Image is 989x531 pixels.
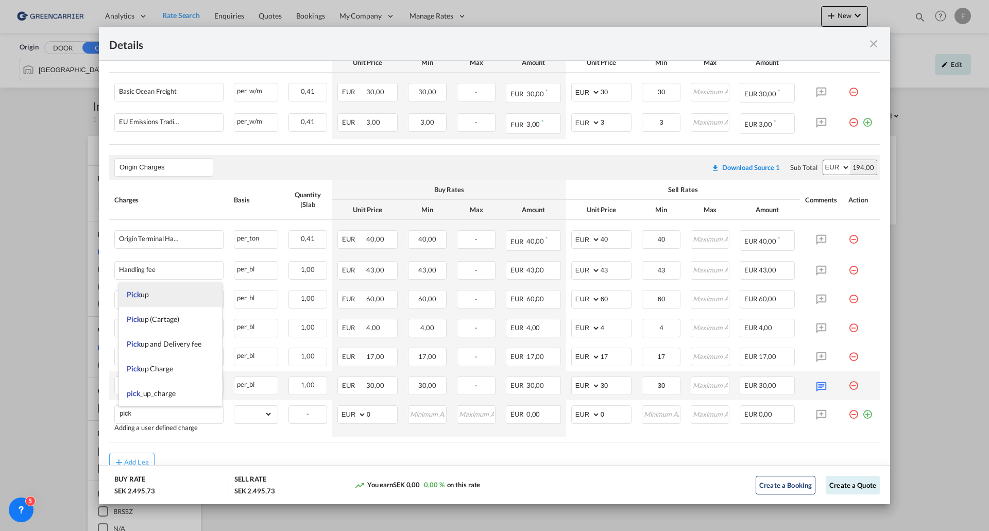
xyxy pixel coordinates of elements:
md-input-container: pick [115,406,223,421]
md-icon: icon-close fg-AAA8AD m-0 cursor [867,38,880,50]
div: Adding a user defined charge [114,424,224,432]
th: Unit Price [332,53,403,73]
span: 40,00 [759,237,777,246]
span: 60,00 [418,295,436,303]
md-icon: icon-plus-circle-outline green-400-fg [862,113,873,124]
span: 17,00 [366,352,384,361]
span: - [475,235,478,243]
div: Basis [234,195,278,204]
span: EUR [744,381,757,389]
md-icon: icon-minus-circle-outline red-400-fg pt-7 [848,261,859,271]
span: 1,00 [301,352,315,360]
span: 3,00 [526,121,540,129]
sup: Minimum amount [541,118,543,125]
span: Pick [127,364,141,373]
span: 43,00 [418,266,436,274]
span: EUR [744,295,757,303]
th: Max [686,200,735,220]
span: 1,00 [301,323,315,331]
span: EUR [744,410,757,418]
span: 1,00 [301,381,315,389]
span: 0,41 [301,234,315,243]
input: Leg Name [120,160,213,175]
span: 43,00 [759,266,777,274]
span: EUR [744,121,757,129]
div: Download original source rate sheet [711,163,780,172]
md-dialog: Port of ... [99,27,890,505]
input: Maximum Amount [692,406,729,421]
span: 17,00 [759,352,777,361]
input: Minimum Amount [643,114,680,129]
span: 3,00 [420,118,434,126]
input: Minimum Amount [643,231,680,246]
div: per_bl [234,348,278,361]
th: Min [637,200,686,220]
input: 40 [601,231,631,246]
input: 0 [367,406,397,421]
span: 4,00 [366,323,380,332]
span: EUR [342,235,365,243]
th: Min [403,53,452,73]
span: 0,41 [301,87,315,95]
input: Minimum Amount [643,406,680,421]
span: pick [127,389,140,398]
span: 1,00 [301,265,315,273]
span: 30,00 [366,381,384,389]
div: EU Emissions Trading System [119,118,181,126]
input: Maximum Amount [458,406,495,421]
md-icon: icon-minus-circle-outline red-400-fg pt-7 [848,230,859,241]
th: Action [843,180,880,220]
div: per_bl [234,290,278,303]
button: Download original source rate sheet [706,158,785,177]
div: SELL RATE [234,474,266,486]
span: EUR [510,237,525,246]
span: 60,00 [526,295,544,303]
input: Minimum Amount [643,83,680,99]
input: Maximum Amount [692,83,729,99]
span: 30,00 [418,381,436,389]
md-icon: icon-plus md-link-fg s20 [114,457,124,467]
button: Create a Quote [826,476,880,494]
span: EUR [342,352,365,361]
span: 0,00 [759,410,773,418]
span: - [475,118,478,126]
span: - [475,295,478,303]
input: Minimum Amount [643,377,680,392]
span: 43,00 [526,266,544,274]
input: Maximum Amount [692,348,729,364]
span: 40,00 [526,237,544,246]
div: Download Source 1 [722,163,780,172]
div: Details [109,37,803,50]
input: 17 [601,348,631,364]
span: EUR [510,410,525,418]
md-icon: icon-download [711,164,720,172]
div: per_w/m [234,83,278,96]
span: 30,00 [526,90,544,98]
sup: Minimum amount [778,88,780,95]
input: Maximum Amount [692,262,729,277]
input: Maximum Amount [692,114,729,129]
span: Pickup and Delivery fee [127,339,201,348]
div: 194,00 [850,160,877,175]
span: Pick up [127,290,148,299]
div: Handling fee [119,266,156,273]
span: Pick [127,290,141,299]
div: SEK 2.495,73 [234,486,275,495]
div: Download original source rate sheet [706,163,785,172]
input: Minimum Amount [643,348,680,364]
span: EUR [510,323,525,332]
span: 30,00 [418,88,436,96]
th: Comments [800,180,843,220]
span: EUR [342,295,365,303]
input: 3 [601,114,631,129]
button: Create a Booking [756,476,815,494]
sup: Minimum amount [545,235,548,242]
span: 60,00 [759,295,777,303]
input: Minimum Amount [409,406,446,421]
span: EUR [744,323,757,332]
md-icon: icon-plus-circle-outline green-400-fg [862,405,873,416]
span: - [475,352,478,361]
span: 43,00 [366,266,384,274]
div: Add Leg [124,459,149,465]
input: Charge Name [120,406,223,421]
